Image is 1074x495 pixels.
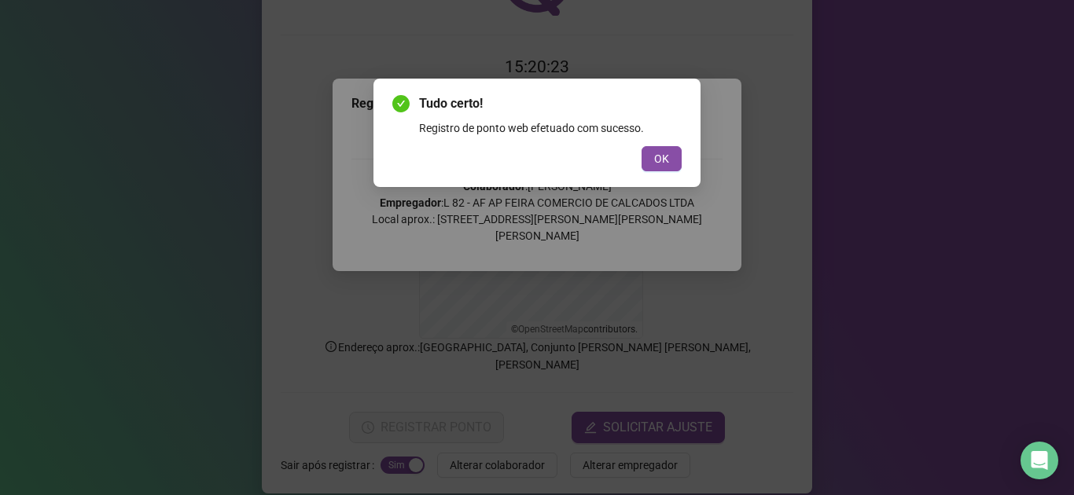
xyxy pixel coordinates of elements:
[1021,442,1058,479] div: Open Intercom Messenger
[419,94,682,113] span: Tudo certo!
[419,119,682,137] div: Registro de ponto web efetuado com sucesso.
[392,95,410,112] span: check-circle
[642,146,682,171] button: OK
[654,150,669,167] span: OK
